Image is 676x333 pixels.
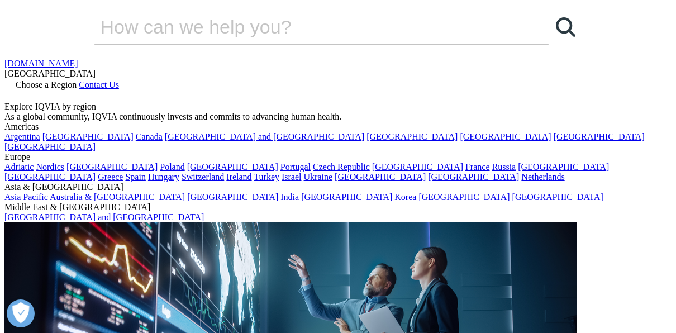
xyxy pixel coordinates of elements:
a: [GEOGRAPHIC_DATA] and [GEOGRAPHIC_DATA] [4,212,204,222]
a: [GEOGRAPHIC_DATA] [66,162,158,172]
a: Greece [98,172,123,182]
a: Contact Us [79,80,119,89]
div: Americas [4,122,672,132]
a: [GEOGRAPHIC_DATA] [4,142,96,151]
a: Czech Republic [313,162,370,172]
a: Asia Pacific [4,192,48,202]
div: Middle East & [GEOGRAPHIC_DATA] [4,202,672,212]
a: Hungary [148,172,179,182]
a: Ireland [226,172,251,182]
a: Russia [492,162,516,172]
a: Australia & [GEOGRAPHIC_DATA] [50,192,185,202]
a: [DOMAIN_NAME] [4,59,78,68]
a: [GEOGRAPHIC_DATA] [4,172,96,182]
a: [GEOGRAPHIC_DATA] [301,192,392,202]
a: France [465,162,490,172]
a: Adriatic [4,162,34,172]
input: 検索する [94,10,517,44]
a: [GEOGRAPHIC_DATA] [187,192,278,202]
svg: Search [556,17,575,37]
a: [GEOGRAPHIC_DATA] [512,192,603,202]
a: Canada [136,132,163,141]
div: Explore IQVIA by region [4,102,672,112]
a: [GEOGRAPHIC_DATA] [460,132,551,141]
div: Asia & [GEOGRAPHIC_DATA] [4,182,672,192]
button: 優先設定センターを開く [7,299,35,327]
div: Europe [4,152,672,162]
a: Nordics [36,162,64,172]
a: Israel [282,172,302,182]
a: Argentina [4,132,40,141]
a: Portugal [280,162,311,172]
a: [GEOGRAPHIC_DATA] [187,162,278,172]
a: Turkey [254,172,279,182]
a: [GEOGRAPHIC_DATA] [428,172,519,182]
div: [GEOGRAPHIC_DATA] [4,69,672,79]
a: [GEOGRAPHIC_DATA] [372,162,463,172]
a: Korea [394,192,416,202]
a: [GEOGRAPHIC_DATA] [554,132,645,141]
div: As a global community, IQVIA continuously invests and commits to advancing human health. [4,112,672,122]
a: Ukraine [304,172,333,182]
a: [GEOGRAPHIC_DATA] [518,162,609,172]
a: [GEOGRAPHIC_DATA] [366,132,458,141]
a: [GEOGRAPHIC_DATA] [335,172,426,182]
a: Netherlands [521,172,564,182]
a: India [280,192,299,202]
a: Poland [160,162,184,172]
a: [GEOGRAPHIC_DATA] [42,132,134,141]
span: Choose a Region [16,80,77,89]
a: [GEOGRAPHIC_DATA] and [GEOGRAPHIC_DATA] [165,132,364,141]
a: Switzerland [182,172,224,182]
a: Spain [125,172,145,182]
a: 検索する [549,10,583,44]
a: [GEOGRAPHIC_DATA] [418,192,510,202]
